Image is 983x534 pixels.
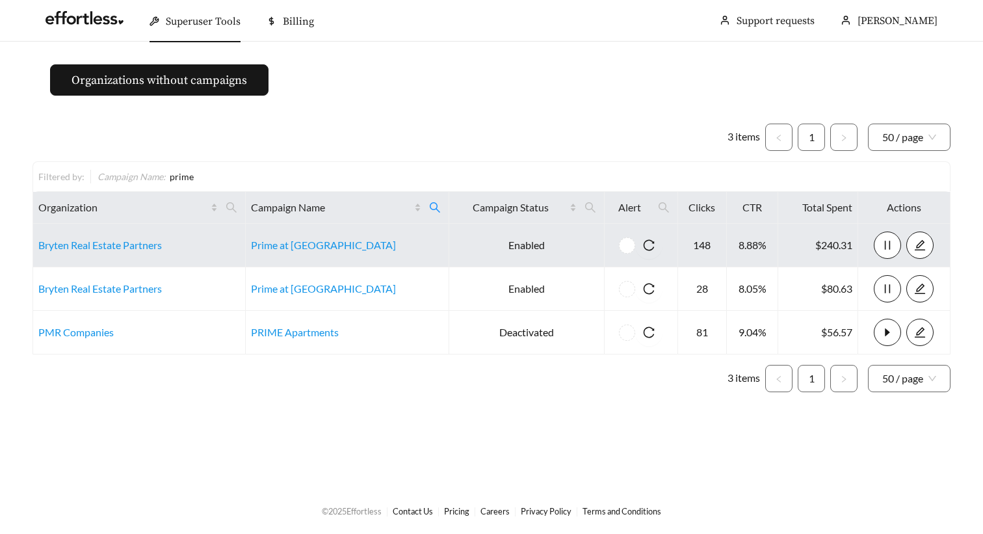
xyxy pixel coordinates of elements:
td: $240.31 [778,224,858,267]
span: search [579,197,601,218]
span: Campaign Name [251,200,412,215]
a: Privacy Policy [521,506,571,516]
button: reload [635,232,662,259]
button: Organizations without campaigns [50,64,269,96]
span: caret-right [874,327,900,338]
button: edit [906,319,934,346]
th: CTR [727,192,778,224]
li: Next Page [830,124,858,151]
td: 8.88% [727,224,778,267]
td: 9.04% [727,311,778,354]
a: Careers [480,506,510,516]
li: 1 [798,124,825,151]
button: left [765,365,793,392]
li: Previous Page [765,124,793,151]
span: reload [635,327,662,338]
span: prime [170,171,194,182]
span: left [775,134,783,142]
button: reload [635,275,662,302]
th: Total Spent [778,192,858,224]
span: edit [907,283,933,295]
a: Prime at [GEOGRAPHIC_DATA] [251,239,396,251]
span: Campaign Name : [98,171,166,182]
button: pause [874,275,901,302]
button: edit [906,232,934,259]
span: search [226,202,237,213]
button: right [830,365,858,392]
td: 148 [678,224,727,267]
span: [PERSON_NAME] [858,14,937,27]
button: pause [874,232,901,259]
td: Enabled [449,267,605,311]
li: Previous Page [765,365,793,392]
a: edit [906,282,934,295]
li: 3 items [727,124,760,151]
span: Organization [38,200,208,215]
td: $80.63 [778,267,858,311]
a: Support requests [737,14,815,27]
td: 8.05% [727,267,778,311]
span: search [653,197,675,218]
span: search [584,202,596,213]
span: search [220,197,242,218]
button: left [765,124,793,151]
a: edit [906,326,934,338]
td: Enabled [449,224,605,267]
td: 28 [678,267,727,311]
a: Contact Us [393,506,433,516]
th: Clicks [678,192,727,224]
a: Bryten Real Estate Partners [38,239,162,251]
td: Deactivated [449,311,605,354]
div: Page Size [868,365,950,392]
button: right [830,124,858,151]
span: search [424,197,446,218]
span: left [775,375,783,383]
a: Bryten Real Estate Partners [38,282,162,295]
span: Campaign Status [454,200,567,215]
span: right [840,134,848,142]
span: edit [907,239,933,251]
a: edit [906,239,934,251]
span: search [658,202,670,213]
td: $56.57 [778,311,858,354]
a: 1 [798,366,824,392]
span: Billing [283,15,314,28]
span: reload [635,239,662,251]
a: Prime at [GEOGRAPHIC_DATA] [251,282,396,295]
span: Superuser Tools [166,15,241,28]
td: 81 [678,311,727,354]
span: 50 / page [882,124,936,150]
div: Page Size [868,124,950,151]
span: 50 / page [882,366,936,392]
span: Organizations without campaigns [72,72,247,89]
button: edit [906,275,934,302]
span: reload [635,283,662,295]
span: pause [874,239,900,251]
button: reload [635,319,662,346]
div: Filtered by: [38,170,90,183]
a: 1 [798,124,824,150]
span: search [429,202,441,213]
span: pause [874,283,900,295]
span: right [840,375,848,383]
a: Pricing [444,506,469,516]
li: 3 items [727,365,760,392]
a: PMR Companies [38,326,114,338]
li: Next Page [830,365,858,392]
th: Actions [858,192,950,224]
button: caret-right [874,319,901,346]
a: PRIME Apartments [251,326,339,338]
span: Alert [610,200,649,215]
span: © 2025 Effortless [322,506,382,516]
span: edit [907,327,933,338]
li: 1 [798,365,825,392]
a: Terms and Conditions [583,506,661,516]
